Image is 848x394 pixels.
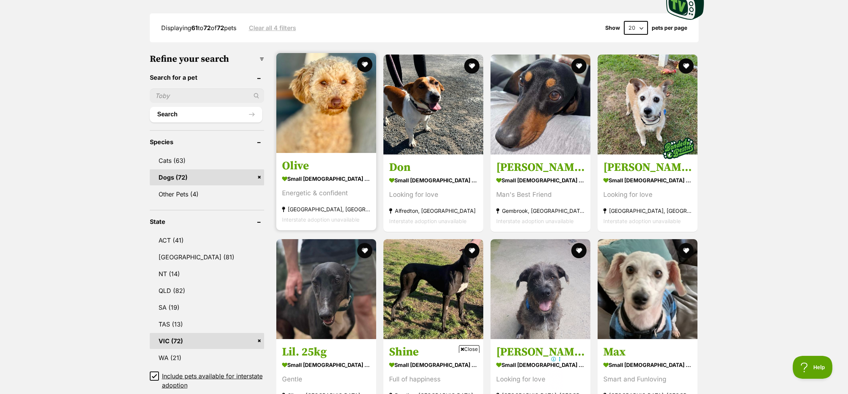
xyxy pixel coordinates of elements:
span: Show [605,25,620,31]
a: [PERSON_NAME] and [PERSON_NAME] small [DEMOGRAPHIC_DATA] Dog Looking for love [GEOGRAPHIC_DATA], ... [598,154,697,232]
div: Looking for love [389,190,478,200]
a: ACT (41) [150,232,264,248]
h3: Refine your search [150,54,264,64]
button: favourite [679,58,694,74]
a: VIC (72) [150,333,264,349]
a: [GEOGRAPHIC_DATA] (81) [150,249,264,265]
span: Interstate adoption unavailable [389,218,466,224]
a: WA (21) [150,350,264,366]
img: bonded besties [660,129,698,167]
a: TAS (13) [150,316,264,332]
h3: Olive [282,159,370,173]
span: Displaying to of pets [161,24,236,32]
img: Frankie - Dachshund (Miniature Smooth Haired) Dog [491,55,590,154]
div: Man's Best Friend [496,190,585,200]
button: favourite [357,57,372,72]
span: Include pets available for interstate adoption [162,371,264,390]
header: Search for a pet [150,74,264,81]
div: Smart and Funloving [603,374,692,384]
button: favourite [357,243,372,258]
img: Barney and Bruzier - Jack Russell Terrier x Chihuahua Dog [598,55,697,154]
h3: [PERSON_NAME] [496,160,585,175]
label: pets per page [652,25,687,31]
a: Don small [DEMOGRAPHIC_DATA] Dog Looking for love Alfredton, [GEOGRAPHIC_DATA] Interstate adoptio... [383,154,483,232]
button: favourite [679,243,694,258]
a: [PERSON_NAME] small [DEMOGRAPHIC_DATA] Dog Man's Best Friend Gembrook, [GEOGRAPHIC_DATA] Intersta... [491,154,590,232]
img: Don - Jack Russell Terrier Dog [383,55,483,154]
strong: [GEOGRAPHIC_DATA], [GEOGRAPHIC_DATA] [603,206,692,216]
h3: [PERSON_NAME] and [PERSON_NAME] [603,160,692,175]
button: favourite [464,243,479,258]
header: Species [150,138,264,145]
a: Clear all 4 filters [249,24,296,31]
strong: 72 [204,24,211,32]
div: Looking for love [603,190,692,200]
a: QLD (82) [150,283,264,299]
h3: Max [603,345,692,359]
iframe: Help Scout Beacon - Open [793,356,833,379]
button: favourite [571,58,587,74]
h3: [PERSON_NAME] [496,345,585,359]
a: Include pets available for interstate adoption [150,371,264,390]
a: Dogs (72) [150,169,264,185]
span: Interstate adoption unavailable [603,218,681,224]
strong: 72 [217,24,224,32]
img: Olive - Poodle (Toy) Dog [276,53,376,153]
strong: [GEOGRAPHIC_DATA], [GEOGRAPHIC_DATA] [282,204,370,214]
button: favourite [571,243,587,258]
a: Cats (63) [150,153,264,169]
iframe: Advertisement [285,356,563,390]
h3: Shine [389,345,478,359]
input: Toby [150,88,264,103]
strong: Gembrook, [GEOGRAPHIC_DATA] [496,206,585,216]
img: Lil. 25kg - Greyhound Dog [276,239,376,339]
a: NT (14) [150,266,264,282]
span: Interstate adoption unavailable [496,218,574,224]
button: Search [150,107,262,122]
span: Interstate adoption unavailable [282,216,359,223]
span: Close [459,345,479,353]
strong: small [DEMOGRAPHIC_DATA] Dog [282,173,370,184]
strong: Alfredton, [GEOGRAPHIC_DATA] [389,206,478,216]
strong: small [DEMOGRAPHIC_DATA] Dog [603,175,692,186]
div: Gentle [282,374,370,384]
header: State [150,218,264,225]
img: Sally - Irish Wolfhound Dog [491,239,590,339]
strong: small [DEMOGRAPHIC_DATA] Dog [389,175,478,186]
img: Max - Maltese Dog [598,239,697,339]
a: Olive small [DEMOGRAPHIC_DATA] Dog Energetic & confident [GEOGRAPHIC_DATA], [GEOGRAPHIC_DATA] Int... [276,153,376,230]
h3: Lil. 25kg [282,345,370,359]
strong: small [DEMOGRAPHIC_DATA] Dog [282,359,370,370]
strong: small [DEMOGRAPHIC_DATA] Dog [603,359,692,370]
h3: Don [389,160,478,175]
button: favourite [464,58,479,74]
a: Other Pets (4) [150,186,264,202]
strong: 61 [191,24,198,32]
div: Energetic & confident [282,188,370,198]
strong: small [DEMOGRAPHIC_DATA] Dog [496,175,585,186]
img: Shine - Greyhound Dog [383,239,483,339]
a: SA (19) [150,299,264,315]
